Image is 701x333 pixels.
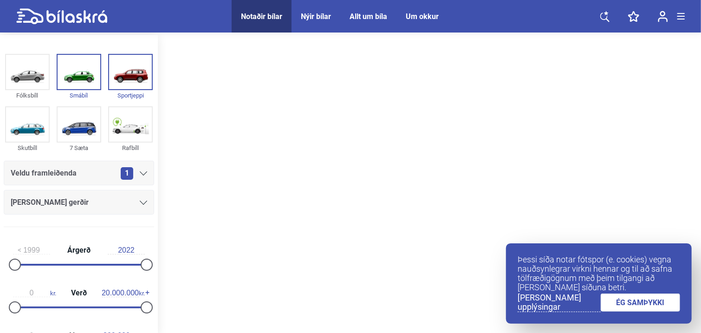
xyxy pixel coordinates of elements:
div: 7 Sæta [57,143,101,153]
div: Skutbíll [5,143,50,153]
a: ÉG SAMÞYKKI [601,294,681,312]
span: [PERSON_NAME] gerðir [11,196,89,209]
div: Sportjeppi [108,90,153,101]
a: Allt um bíla [350,12,387,21]
img: user-login.svg [658,11,668,22]
span: kr. [13,289,56,297]
a: Nýir bílar [301,12,331,21]
div: Fólksbíll [5,90,50,101]
div: Smábíl [57,90,101,101]
p: Þessi síða notar fótspor (e. cookies) vegna nauðsynlegrar virkni hennar og til að safna tölfræðig... [518,255,680,292]
span: kr. [102,289,145,297]
a: [PERSON_NAME] upplýsingar [518,293,601,312]
a: Notaðir bílar [241,12,282,21]
a: Um okkur [406,12,439,21]
span: 1 [121,167,133,180]
span: Árgerð [65,247,93,254]
span: Veldu framleiðenda [11,167,77,180]
div: Rafbíll [108,143,153,153]
span: Verð [69,289,89,297]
